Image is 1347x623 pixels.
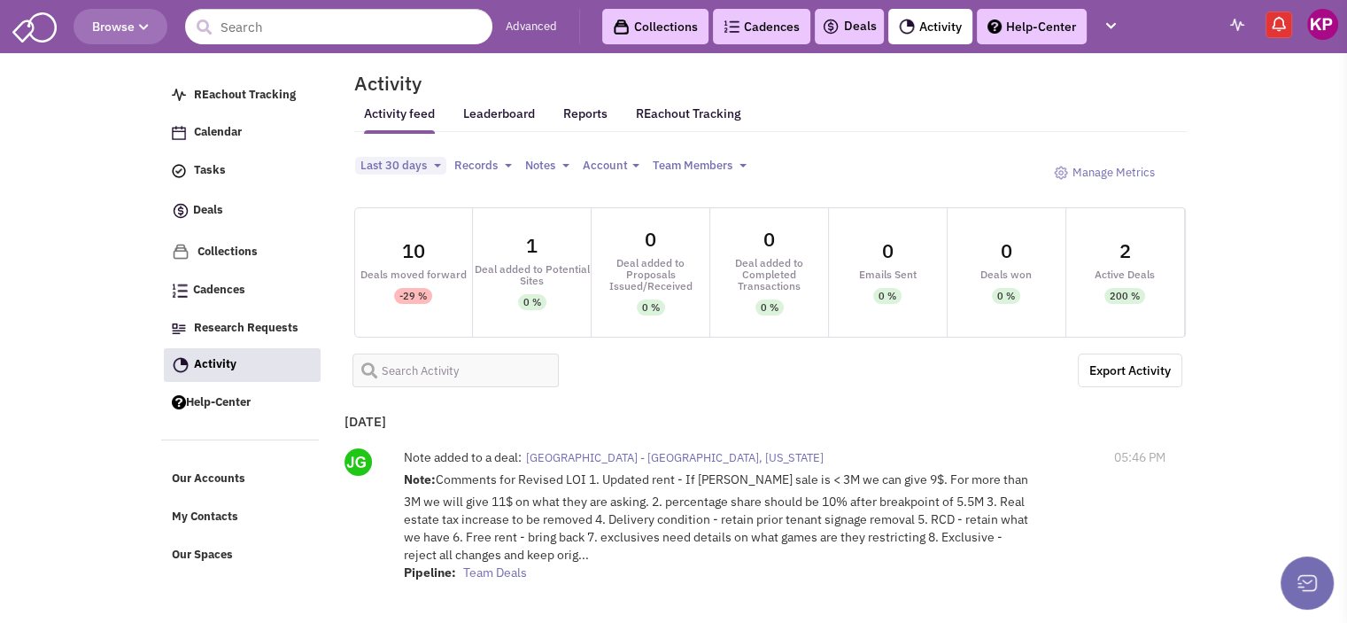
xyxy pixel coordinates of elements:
span: Our Accounts [172,471,245,487]
input: Search [185,9,492,44]
img: help.png [987,19,1002,34]
div: Deal added to Potential Sites [473,263,591,286]
img: icon-collection-lavender-black.svg [613,19,630,35]
div: Emails Sent [829,269,947,280]
div: 0 % [761,300,778,315]
a: Help-Center [163,386,320,420]
a: Collections [602,9,708,44]
div: 0 [882,241,894,261]
button: Last 30 days [355,157,446,175]
span: Calendar [194,125,242,140]
span: Our Spaces [172,547,233,562]
div: 10 [402,241,425,261]
img: jsdjpLiAYUaRK9fYpYFXFA.png [344,448,372,476]
span: My Contacts [172,510,238,525]
a: Export the below as a .XLSX spreadsheet [1078,354,1182,387]
img: Cadences_logo.png [172,284,188,298]
a: Deals [822,16,877,37]
span: Collections [197,244,258,259]
div: Deals won [948,269,1065,280]
button: Records [449,157,517,175]
div: 0 % [642,300,660,315]
a: Calendar [163,116,320,150]
a: Collections [163,235,320,269]
img: icon-tasks.png [172,164,186,178]
span: Browse [92,19,149,35]
a: Our Spaces [163,539,320,572]
div: Active Deals [1066,269,1184,280]
a: Activity feed [364,105,435,134]
img: Activity.png [173,357,189,373]
a: Research Requests [163,312,320,346]
div: 0 % [997,288,1015,304]
button: Notes [520,157,575,175]
div: Deal added to Completed Transactions [710,257,828,292]
button: Browse [74,9,167,44]
span: REachout Tracking [194,87,296,102]
div: Deal added to Proposals Issued/Received [592,257,709,292]
div: 1 [526,236,538,255]
div: 0 % [523,294,541,310]
a: Cadences [713,9,810,44]
span: [GEOGRAPHIC_DATA] - [GEOGRAPHIC_DATA], [US_STATE] [526,450,824,465]
img: Research.png [172,323,186,334]
img: Activity.png [899,19,915,35]
span: Cadences [193,283,245,298]
a: REachout Tracking [636,95,741,132]
a: My Contacts [163,501,320,534]
img: icon-deals.svg [822,16,840,37]
div: Deals moved forward [355,269,473,280]
a: REachout Tracking [163,79,320,113]
img: icon-deals.svg [172,200,190,222]
div: -29 % [399,288,427,304]
span: Research Requests [194,320,298,335]
span: Notes [525,158,555,173]
img: SmartAdmin [12,9,57,43]
a: Help-Center [977,9,1087,44]
button: Team Members [647,157,752,175]
div: 0 [1001,241,1012,261]
div: 200 % [1110,288,1140,304]
div: 0 [645,230,656,249]
a: Activity [164,348,321,382]
span: Team Members [653,158,732,173]
h2: Activity [332,75,422,91]
a: Deals [163,192,320,230]
div: Comments for Revised LOI 1. Updated rent - If [PERSON_NAME] sale is < 3M we can give 9$. For more... [404,471,1032,586]
img: icon-collection-lavender.png [172,243,190,261]
img: help.png [172,395,186,409]
a: Manage Metrics [1045,157,1164,190]
div: 0 % [879,288,896,304]
b: [DATE] [344,413,386,430]
a: Cadences [163,274,320,308]
span: Account [583,158,628,173]
div: 0 [763,230,775,249]
button: Account [577,157,645,175]
div: 2 [1119,241,1131,261]
a: Activity [888,9,972,44]
img: Calendar.png [172,126,186,140]
span: Last 30 days [360,158,427,173]
span: Tasks [194,163,226,178]
img: Keypoint Partners [1307,9,1338,40]
span: Records [454,158,498,173]
a: Leaderboard [463,105,535,134]
img: octicon_gear-24.png [1054,166,1068,180]
span: 05:46 PM [1114,448,1165,466]
img: Cadences_logo.png [724,20,739,33]
a: Tasks [163,154,320,188]
label: Note added to a deal: [404,448,522,466]
strong: Note: [404,471,436,487]
span: Activity [194,356,236,371]
input: Search Activity [352,354,560,387]
a: Advanced [506,19,557,35]
a: Our Accounts [163,463,320,496]
strong: Pipeline: [404,565,456,580]
span: Team Deals [463,565,527,580]
a: Reports [563,105,608,133]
